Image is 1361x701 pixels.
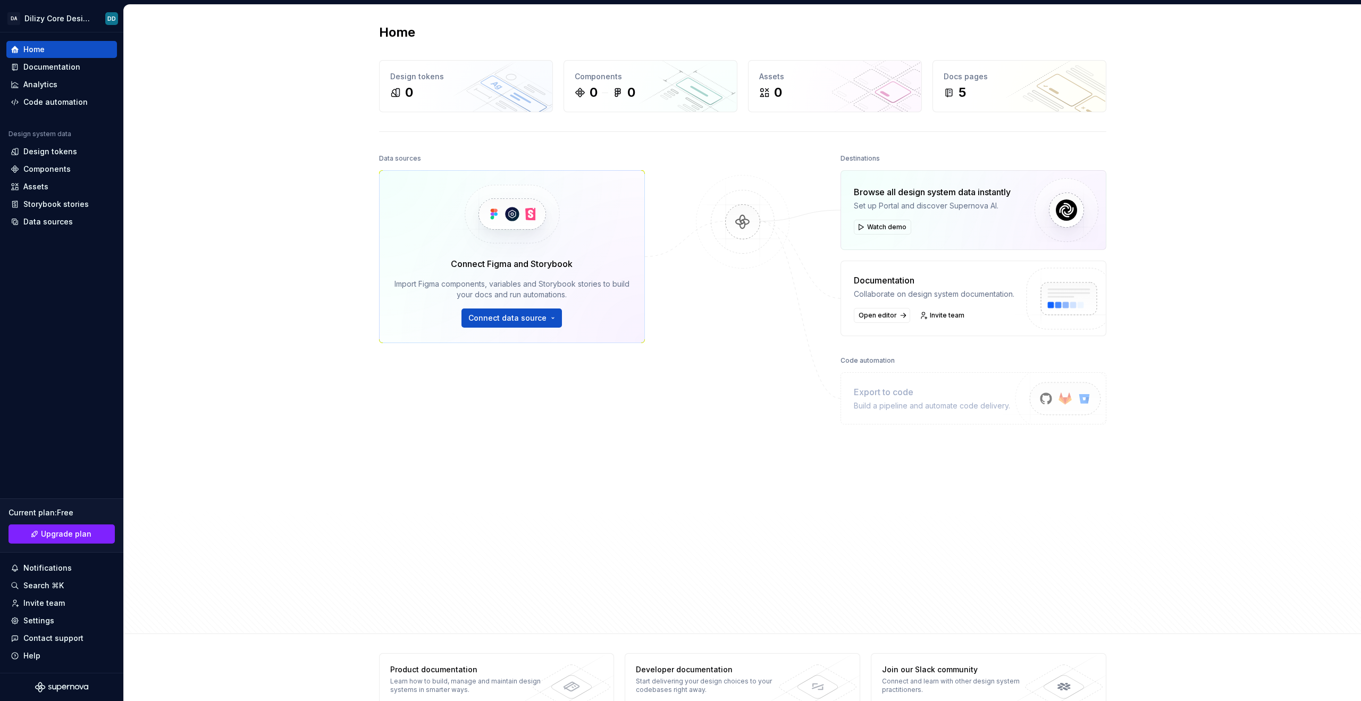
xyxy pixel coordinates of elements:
a: Components00 [564,60,737,112]
div: Assets [23,181,48,192]
button: Notifications [6,560,117,577]
a: Code automation [6,94,117,111]
div: 0 [590,84,598,101]
a: Invite team [6,595,117,612]
div: Export to code [854,386,1010,398]
div: Invite team [23,598,65,608]
div: Dilizy Core Design System [24,13,93,24]
a: Components [6,161,117,178]
a: Analytics [6,76,117,93]
div: Collaborate on design system documentation. [854,289,1014,299]
div: Contact support [23,633,83,644]
span: Upgrade plan [41,529,91,539]
div: Design system data [9,130,71,138]
div: Current plan : Free [9,507,115,518]
div: 0 [774,84,782,101]
a: Documentation [6,59,117,76]
div: Data sources [379,151,421,166]
div: Search ⌘K [23,580,64,591]
a: Design tokens0 [379,60,553,112]
span: Invite team [930,311,964,320]
div: 0 [627,84,635,101]
a: Assets [6,178,117,195]
div: Build a pipeline and automate code delivery. [854,400,1010,411]
div: Learn how to build, manage and maintain design systems in smarter ways. [390,677,545,694]
div: Connect and learn with other design system practitioners. [882,677,1037,694]
div: Destinations [841,151,880,166]
div: Design tokens [23,146,77,157]
div: Analytics [23,79,57,90]
div: Documentation [854,274,1014,287]
div: Design tokens [390,71,542,82]
div: Notifications [23,563,72,573]
a: Storybook stories [6,196,117,213]
a: Invite team [917,308,969,323]
div: Storybook stories [23,199,89,210]
div: Start delivering your design choices to your codebases right away. [636,677,791,694]
a: Settings [6,612,117,629]
a: Assets0 [748,60,922,112]
button: Help [6,647,117,664]
span: Connect data source [468,313,547,323]
button: Search ⌘K [6,577,117,594]
div: Assets [759,71,911,82]
div: Docs pages [944,71,1095,82]
a: Design tokens [6,143,117,160]
div: Data sources [23,216,73,227]
div: Settings [23,615,54,626]
div: 0 [405,84,413,101]
svg: Supernova Logo [35,682,88,692]
div: Import Figma components, variables and Storybook stories to build your docs and run automations. [394,279,629,300]
div: Join our Slack community [882,664,1037,675]
div: Components [575,71,726,82]
div: 5 [959,84,966,101]
div: Browse all design system data instantly [854,186,1011,198]
span: Watch demo [867,223,906,231]
button: DADilizy Core Design SystemDD [2,7,121,30]
div: Home [23,44,45,55]
div: DA [7,12,20,25]
h2: Home [379,24,415,41]
div: Set up Portal and discover Supernova AI. [854,201,1011,211]
button: Contact support [6,630,117,647]
a: Home [6,41,117,58]
button: Watch demo [854,220,911,235]
button: Connect data source [461,308,562,328]
div: Code automation [841,353,895,368]
div: Product documentation [390,664,545,675]
div: Developer documentation [636,664,791,675]
span: Open editor [859,311,897,320]
div: Connect Figma and Storybook [451,257,573,270]
a: Open editor [854,308,910,323]
div: DD [107,14,116,23]
a: Upgrade plan [9,524,115,544]
a: Data sources [6,213,117,230]
div: Documentation [23,62,80,72]
div: Code automation [23,97,88,107]
div: Help [23,650,40,661]
a: Docs pages5 [932,60,1106,112]
div: Components [23,164,71,174]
